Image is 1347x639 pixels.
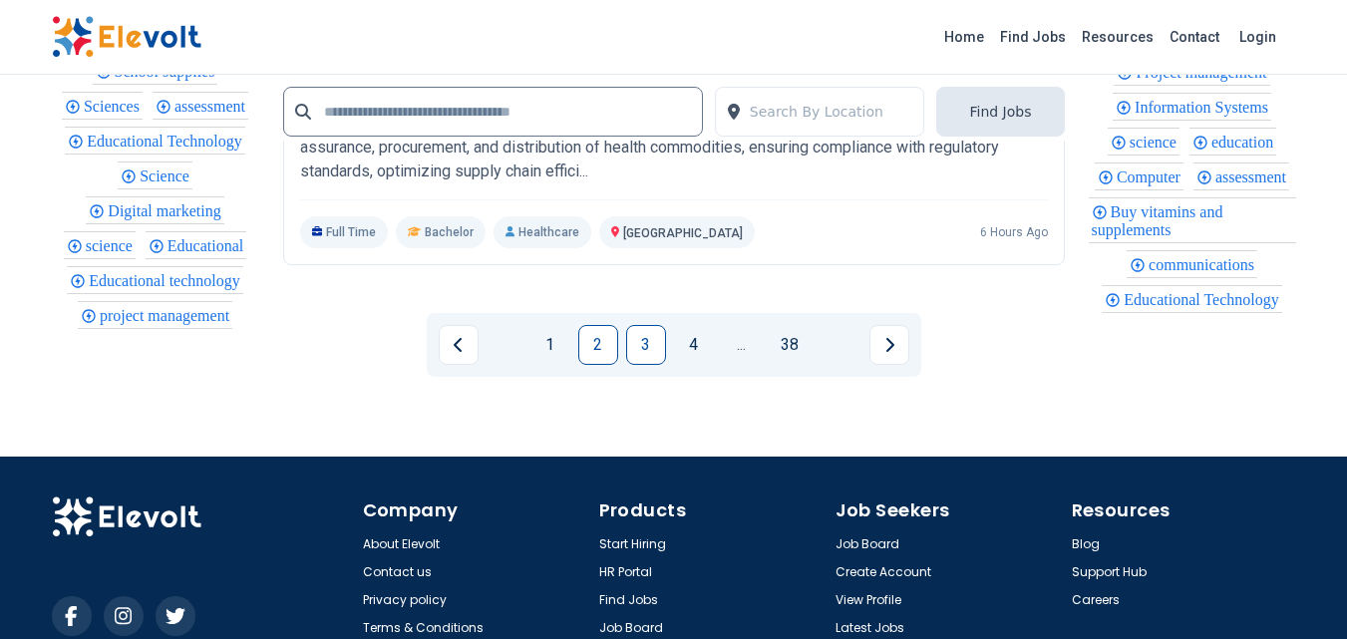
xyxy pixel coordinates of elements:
a: Page 38 [770,325,810,365]
div: education [1189,128,1276,156]
a: Careers [1072,592,1120,608]
div: science [64,231,136,259]
a: Jump forward [722,325,762,365]
img: Elevolt [52,496,201,538]
span: assessment [174,98,251,115]
span: Information Systems [1135,99,1274,116]
div: Digital marketing [86,196,223,224]
div: communications [1127,250,1257,278]
a: Blog [1072,536,1100,552]
div: Sciences [62,92,143,120]
h4: Products [599,496,824,524]
a: Find Jobs [992,21,1074,53]
a: Contact us [363,564,432,580]
a: Page 2 is your current page [578,325,618,365]
div: project management [78,301,232,329]
iframe: Chat Widget [1247,543,1347,639]
a: Terms & Conditions [363,620,484,636]
span: Educational [168,237,249,254]
span: Educational Technology [1124,291,1284,308]
span: Buy vitamins and supplements [1092,203,1223,238]
span: Bachelor [425,224,474,240]
div: science [1108,128,1179,156]
div: Science [118,161,192,189]
a: Previous page [439,325,479,365]
span: assessment [1215,168,1292,185]
img: Elevolt [52,16,201,58]
span: School supplies [115,63,221,80]
span: project management [100,307,235,324]
a: Page 3 [626,325,666,365]
h4: Job Seekers [836,496,1060,524]
a: Resources [1074,21,1162,53]
p: REF: KEMSA/HNQNo9/2o25, SA5. PURPOSE STATEMENT; To provide support in evaluation, quality assuran... [300,112,1048,183]
span: Digital marketing [108,202,226,219]
a: Find Jobs [599,592,658,608]
span: Computer [1117,168,1186,185]
p: Healthcare [494,216,591,248]
div: Buy vitamins and supplements [1089,197,1296,243]
a: Contact [1162,21,1227,53]
a: Login [1227,17,1288,57]
div: Computer [1095,162,1183,190]
p: 6 hours ago [980,224,1048,240]
a: Start Hiring [599,536,666,552]
div: Educational technology [67,266,243,294]
h4: Resources [1072,496,1296,524]
span: science [86,237,139,254]
a: Home [936,21,992,53]
a: Page 4 [674,325,714,365]
span: [GEOGRAPHIC_DATA] [623,226,743,240]
h4: Company [363,496,587,524]
div: assessment [1193,162,1289,190]
a: Job Board [836,536,899,552]
a: View Profile [836,592,901,608]
a: Page 1 [530,325,570,365]
button: Find Jobs [936,87,1064,137]
a: About Elevolt [363,536,440,552]
span: Science [140,167,195,184]
div: Educational Technology [1102,285,1281,313]
div: Information Systems [1113,93,1271,121]
a: HR Portal [599,564,652,580]
span: Project management [1136,64,1272,81]
span: Educational Technology [87,133,247,150]
div: assessment [153,92,248,120]
div: Educational [146,231,246,259]
div: Educational Technology [65,127,244,155]
a: Support Hub [1072,564,1147,580]
span: Sciences [84,98,146,115]
span: science [1130,134,1182,151]
span: Educational technology [89,272,246,289]
ul: Pagination [439,325,909,365]
a: Next page [869,325,909,365]
span: education [1211,134,1279,151]
a: Kenya Medical Supplies Authority (KEMSA)Principal Quality Assurance OfficerKenya Medical Supplies... [300,50,1048,248]
p: Full Time [300,216,389,248]
a: Latest Jobs [836,620,904,636]
a: Create Account [836,564,931,580]
a: Job Board [599,620,663,636]
span: communications [1149,256,1260,273]
a: Privacy policy [363,592,447,608]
